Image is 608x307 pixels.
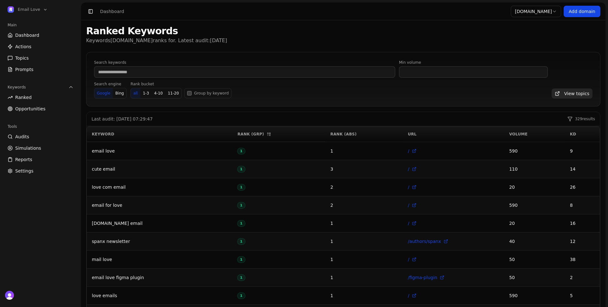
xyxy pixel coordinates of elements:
[564,6,600,17] a: Add domain
[92,165,227,173] div: cute email
[113,88,126,98] button: Bing
[570,292,595,299] div: 5
[94,60,395,65] label: Search keywords
[570,220,595,226] div: 16
[330,202,398,208] div: 2
[92,219,227,227] div: love.com email
[15,145,41,151] span: Simulations
[408,148,409,154] span: /
[237,293,245,299] span: 1
[15,106,46,112] span: Opportunities
[100,8,124,15] div: Dashboard
[5,154,76,165] a: Reports
[237,275,245,281] span: 1
[237,184,245,191] span: 1
[509,292,560,299] div: 590
[330,184,398,190] div: 2
[5,53,76,63] a: Topics
[408,292,416,299] a: /
[237,238,245,245] span: 1
[570,202,595,208] div: 8
[509,184,560,190] div: 20
[5,20,76,30] div: Main
[237,166,245,173] span: 1
[86,37,227,44] p: Keywords [DOMAIN_NAME] ranks for. Latest audit: [DATE]
[509,238,560,245] div: 40
[408,274,437,281] span: /figma-plugin
[509,202,560,208] div: 590
[570,166,595,172] div: 14
[194,91,229,96] label: Group by keyword
[94,82,127,87] label: Search engine
[408,274,444,281] a: /figma-plugin
[130,82,548,87] label: Rank bucket
[5,30,76,40] a: Dashboard
[15,94,32,101] span: Ranked
[570,274,595,281] div: 2
[15,168,33,174] span: Settings
[152,88,165,98] button: 4-10
[86,25,227,37] h1: Ranked Keywords
[92,274,227,281] div: email love figma plugin
[570,148,595,154] div: 9
[5,166,76,176] a: Settings
[408,184,409,190] span: /
[237,202,245,209] span: 1
[15,55,29,61] span: Topics
[237,148,245,154] span: 1
[15,156,32,163] span: Reports
[408,292,409,299] span: /
[330,292,398,299] div: 1
[408,220,409,226] span: /
[408,148,416,154] a: /
[509,274,560,281] div: 50
[15,32,39,38] span: Dashboard
[408,202,416,208] a: /
[5,291,14,300] img: 's logo
[570,184,595,190] div: 26
[509,132,560,137] div: Volume
[408,166,409,172] span: /
[408,238,448,245] a: /authors/spanx
[408,202,409,208] span: /
[18,7,40,12] span: Email Love
[92,238,227,245] div: spanx newsletter
[92,201,227,209] div: email for love
[237,257,245,263] span: 1
[408,132,499,137] div: URL
[570,238,595,245] div: 12
[408,166,416,172] a: /
[408,220,416,226] a: /
[5,82,76,92] button: Keywords
[408,256,409,263] span: /
[330,132,398,137] div: Rank (Abs)
[15,43,31,50] span: Actions
[92,256,227,263] div: mail love
[330,148,398,154] div: 1
[92,116,153,122] div: Last audit: [DATE] 07:29:47
[5,143,76,153] a: Simulations
[570,256,595,263] div: 38
[237,220,245,227] span: 1
[165,88,181,98] button: 11-20
[94,88,113,98] button: Google
[140,88,152,98] button: 1-3
[92,183,227,191] div: love com email
[5,42,76,52] a: Actions
[330,166,398,172] div: 3
[509,148,560,154] div: 590
[509,220,560,226] div: 20
[5,121,76,132] div: Tools
[5,291,14,300] button: Open user button
[330,256,398,263] div: 1
[92,292,227,299] div: love emails
[399,60,548,65] label: Min volume
[92,132,227,137] div: Keyword
[408,238,441,245] span: /authors/spanx
[330,238,398,245] div: 1
[131,88,140,98] button: all
[92,147,227,155] div: email love
[408,184,416,190] a: /
[15,66,34,73] span: Prompts
[5,5,50,14] button: Open organization switcher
